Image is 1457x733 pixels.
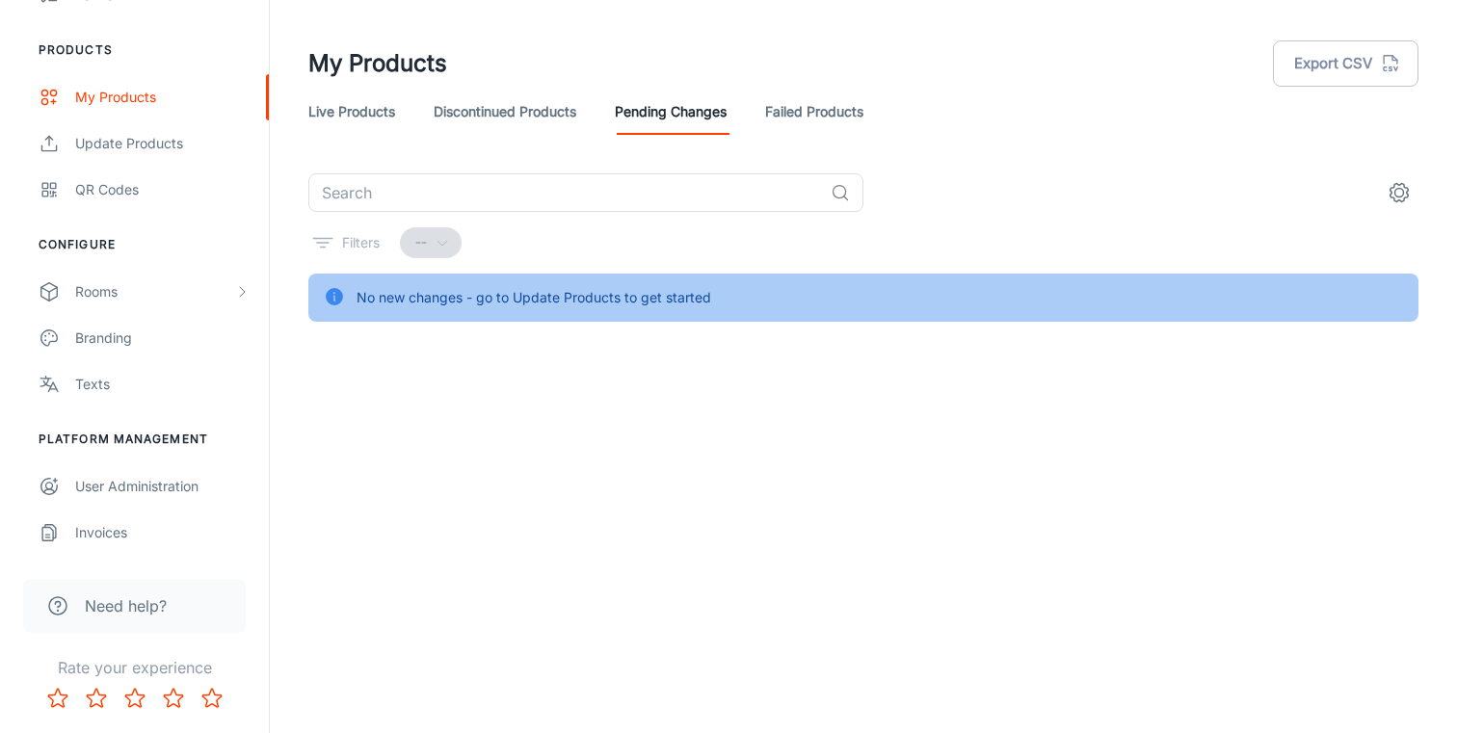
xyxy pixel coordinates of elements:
a: Live Products [308,89,395,135]
div: Rooms [75,281,234,302]
div: Branding [75,327,250,349]
button: Export CSV [1273,40,1418,87]
a: Failed Products [765,89,863,135]
div: QR Codes [75,179,250,200]
button: settings [1380,173,1418,212]
a: Discontinued Products [434,89,576,135]
div: Update Products [75,133,250,154]
div: No new changes - go to Update Products to get started [357,279,711,316]
h1: My Products [308,46,447,81]
div: Texts [75,374,250,395]
div: My Products [75,87,250,108]
a: Pending Changes [615,89,727,135]
input: Search [308,173,823,212]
